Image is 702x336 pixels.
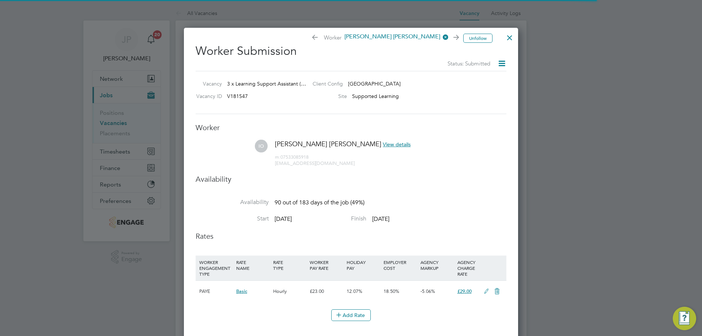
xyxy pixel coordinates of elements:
label: Finish [293,215,366,223]
div: EMPLOYER COST [382,256,419,275]
span: V181547 [227,93,248,99]
span: 90 out of 183 days of the job (49%) [275,199,365,206]
button: Unfollow [463,34,492,43]
span: Supported Learning [352,93,399,99]
span: [GEOGRAPHIC_DATA] [348,80,401,87]
h3: Worker [196,123,506,132]
span: Status: Submitted [448,60,490,67]
span: [PERSON_NAME] [PERSON_NAME] [341,33,449,41]
span: [PERSON_NAME] [PERSON_NAME] [275,140,381,148]
span: 3 x Learning Support Assistant (… [227,80,306,87]
h2: Worker Submission [196,38,506,68]
label: Vacancy [193,80,222,87]
div: Hourly [271,281,308,302]
span: [EMAIL_ADDRESS][DOMAIN_NAME] [275,160,355,166]
label: Site [307,93,347,99]
label: Client Config [307,80,343,87]
div: WORKER PAY RATE [308,256,345,275]
span: [DATE] [372,215,389,223]
span: m: [275,154,280,160]
span: View details [383,141,411,148]
span: £29.00 [457,288,472,294]
label: Availability [196,199,269,206]
div: RATE TYPE [271,256,308,275]
span: [DATE] [275,215,292,223]
button: Add Rate [331,309,371,321]
span: Worker [311,33,458,43]
label: Start [196,215,269,223]
div: AGENCY MARKUP [419,256,456,275]
div: PAYE [197,281,234,302]
span: IO [255,140,268,152]
div: AGENCY CHARGE RATE [456,256,480,280]
span: Basic [236,288,247,294]
div: RATE NAME [234,256,271,275]
span: 18.50% [384,288,399,294]
div: WORKER ENGAGEMENT TYPE [197,256,234,280]
span: 07533085918 [275,154,309,160]
div: HOLIDAY PAY [345,256,382,275]
div: £23.00 [308,281,345,302]
span: 12.07% [347,288,362,294]
button: Engage Resource Center [673,307,696,330]
label: Vacancy ID [193,93,222,99]
span: -5.06% [420,288,435,294]
h3: Availability [196,174,506,184]
h3: Rates [196,231,506,241]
